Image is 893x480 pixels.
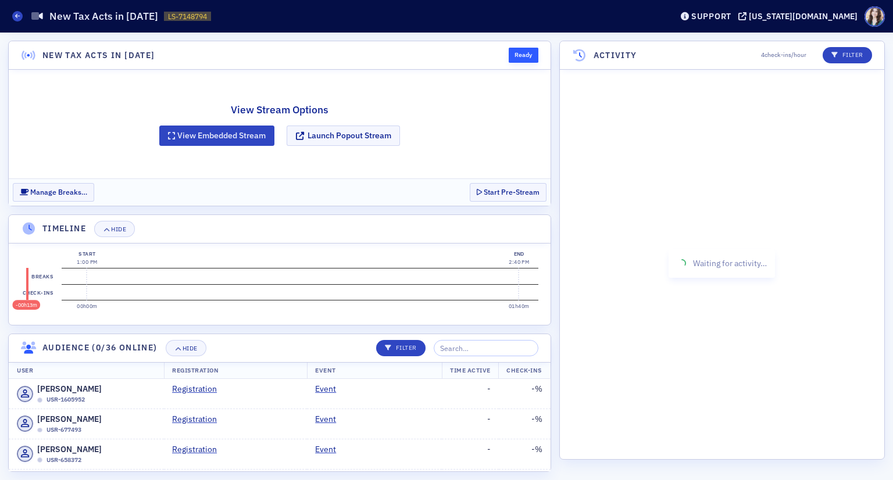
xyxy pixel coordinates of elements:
div: Offline [37,457,42,463]
td: - % [499,439,551,469]
input: Search… [434,340,538,356]
h4: Timeline [42,223,86,235]
a: Event [315,383,345,395]
div: Hide [111,226,126,232]
td: - [442,379,499,409]
td: - [442,439,499,469]
span: [PERSON_NAME] [37,413,102,425]
p: Filter [385,343,417,353]
span: [PERSON_NAME] [37,443,102,456]
button: [US_STATE][DOMAIN_NAME] [738,12,862,20]
button: View Embedded Stream [159,126,274,146]
span: 4 check-ins/hour [761,51,806,60]
h4: Activity [594,49,637,62]
a: Registration [172,383,226,395]
button: Start Pre-Stream [470,183,546,201]
td: - % [499,379,551,409]
time: 1:00 PM [77,259,97,265]
button: Manage Breaks… [13,183,94,201]
time: 00h00m [77,303,98,309]
span: Profile [865,6,885,27]
th: User [9,362,164,379]
span: USR-1605952 [47,395,85,404]
div: Offline [37,397,42,403]
h4: Audience (0/36 online) [42,342,158,354]
span: LS-7148794 [168,12,207,22]
th: Event [307,362,442,379]
h2: View Stream Options [159,102,400,117]
th: Check-Ins [498,362,550,379]
span: USR-658372 [47,456,81,465]
button: Hide [94,221,135,237]
div: Hide [183,345,198,352]
td: - [442,409,499,439]
div: End [509,250,529,258]
p: Filter [831,51,863,60]
div: Support [691,11,731,22]
time: 2:40 PM [509,259,529,265]
h4: New Tax Acts in [DATE] [42,49,155,62]
div: [US_STATE][DOMAIN_NAME] [749,11,858,22]
label: Breaks [30,268,56,285]
th: Time Active [442,362,499,379]
span: USR-677493 [47,425,81,435]
span: [PERSON_NAME] [37,383,102,395]
h1: New Tax Acts in [DATE] [49,9,158,23]
td: - % [499,409,551,439]
a: Registration [172,413,226,425]
button: Launch Popout Stream [287,126,400,146]
button: Filter [376,340,426,356]
a: Event [315,413,345,425]
div: Offline [37,428,42,433]
a: Event [315,443,345,456]
div: Start [77,250,97,258]
a: Registration [172,443,226,456]
time: -00h13m [16,302,37,308]
button: Hide [166,340,206,356]
div: Ready [509,48,538,63]
th: Registration [164,362,307,379]
button: Filter [823,47,872,63]
time: 01h40m [509,303,530,309]
label: Check-ins [20,285,55,301]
